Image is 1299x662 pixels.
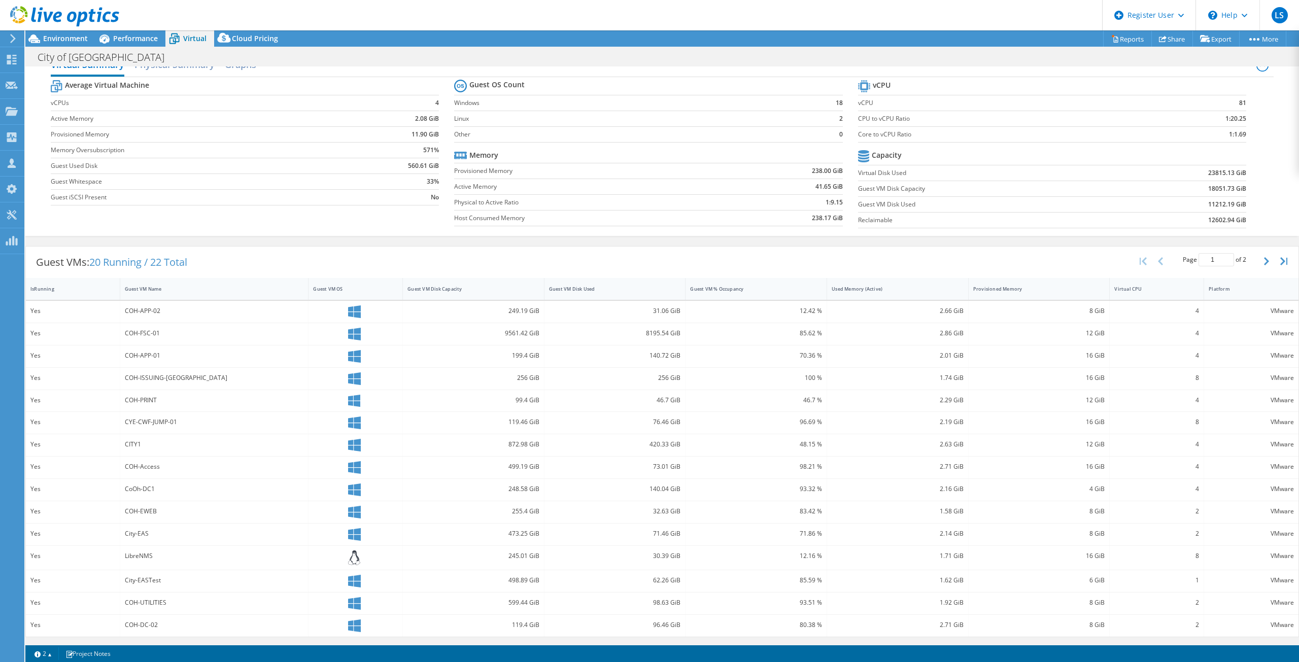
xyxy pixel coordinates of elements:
b: 33% [427,177,439,187]
div: Yes [30,619,115,631]
div: Yes [30,350,115,361]
div: 93.51 % [690,597,822,608]
label: Windows [454,98,807,108]
label: Host Consumed Memory [454,213,730,223]
b: 571% [423,145,439,155]
div: City-EAS [125,528,304,539]
div: 2.14 GiB [832,528,964,539]
div: 2.86 GiB [832,328,964,339]
div: COH-DC-02 [125,619,304,631]
b: 2 [839,114,843,124]
div: VMware [1209,416,1294,428]
div: Yes [30,483,115,495]
div: VMware [1209,305,1294,317]
b: 560.61 GiB [408,161,439,171]
div: VMware [1209,395,1294,406]
div: 1.74 GiB [832,372,964,384]
label: CPU to vCPU Ratio [858,114,1144,124]
span: 2 [1243,255,1246,264]
div: 8195.54 GiB [549,328,681,339]
label: Provisioned Memory [454,166,730,176]
label: Guest Used Disk [51,161,346,171]
div: 872.98 GiB [407,439,539,450]
div: VMware [1209,372,1294,384]
div: 2.01 GiB [832,350,964,361]
div: 2 [1114,597,1199,608]
div: 12 GiB [973,395,1105,406]
b: 23815.13 GiB [1208,168,1246,178]
label: Reclaimable [858,215,1112,225]
div: Yes [30,439,115,450]
div: 16 GiB [973,350,1105,361]
label: Memory Oversubscription [51,145,346,155]
div: 46.7 GiB [549,395,681,406]
div: 499.19 GiB [407,461,539,472]
div: 16 GiB [973,461,1105,472]
div: 2.16 GiB [832,483,964,495]
span: Virtual [183,33,207,43]
div: Yes [30,328,115,339]
div: 8 [1114,416,1199,428]
div: Yes [30,597,115,608]
div: 140.04 GiB [549,483,681,495]
label: Core to vCPU Ratio [858,129,1144,140]
div: 12 GiB [973,328,1105,339]
label: Guest VM Disk Used [858,199,1112,210]
b: Guest OS Count [469,80,525,90]
div: Guest VM Name [125,286,292,292]
div: 498.89 GiB [407,575,539,586]
label: vCPU [858,98,1144,108]
div: COH-FSC-01 [125,328,304,339]
div: 6 GiB [973,575,1105,586]
div: 4 [1114,395,1199,406]
div: 8 [1114,550,1199,562]
div: 4 [1114,328,1199,339]
label: Linux [454,114,807,124]
span: 20 Running / 22 Total [89,255,187,269]
input: jump to page [1199,253,1234,266]
div: IsRunning [30,286,103,292]
div: COH-PRINT [125,395,304,406]
div: 1.58 GiB [832,506,964,517]
div: 73.01 GiB [549,461,681,472]
div: 16 GiB [973,416,1105,428]
div: 4 [1114,461,1199,472]
label: Guest iSCSI Present [51,192,346,202]
div: COH-UTILITIES [125,597,304,608]
div: VMware [1209,619,1294,631]
div: 85.59 % [690,575,822,586]
div: LibreNMS [125,550,304,562]
div: 85.62 % [690,328,822,339]
div: 2.71 GiB [832,619,964,631]
div: 473.25 GiB [407,528,539,539]
h1: City of [GEOGRAPHIC_DATA] [33,52,180,63]
div: VMware [1209,439,1294,450]
div: COH-ISSUING-[GEOGRAPHIC_DATA] [125,372,304,384]
div: COH-Access [125,461,304,472]
div: Provisioned Memory [973,286,1093,292]
div: 70.36 % [690,350,822,361]
div: 71.86 % [690,528,822,539]
label: Active Memory [454,182,730,192]
div: Yes [30,395,115,406]
b: 1:9.15 [826,197,843,207]
div: 8 GiB [973,597,1105,608]
div: 8 GiB [973,528,1105,539]
div: 32.63 GiB [549,506,681,517]
div: 62.26 GiB [549,575,681,586]
div: 2.19 GiB [832,416,964,428]
div: VMware [1209,550,1294,562]
div: 48.15 % [690,439,822,450]
div: Guest VM Disk Capacity [407,286,527,292]
div: 98.21 % [690,461,822,472]
div: 1.71 GiB [832,550,964,562]
div: 46.7 % [690,395,822,406]
b: 12602.94 GiB [1208,215,1246,225]
div: 256 GiB [549,372,681,384]
div: 119.4 GiB [407,619,539,631]
b: 1:1.69 [1229,129,1246,140]
a: Reports [1103,31,1152,47]
div: 2.63 GiB [832,439,964,450]
b: 238.00 GiB [812,166,843,176]
div: 80.38 % [690,619,822,631]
